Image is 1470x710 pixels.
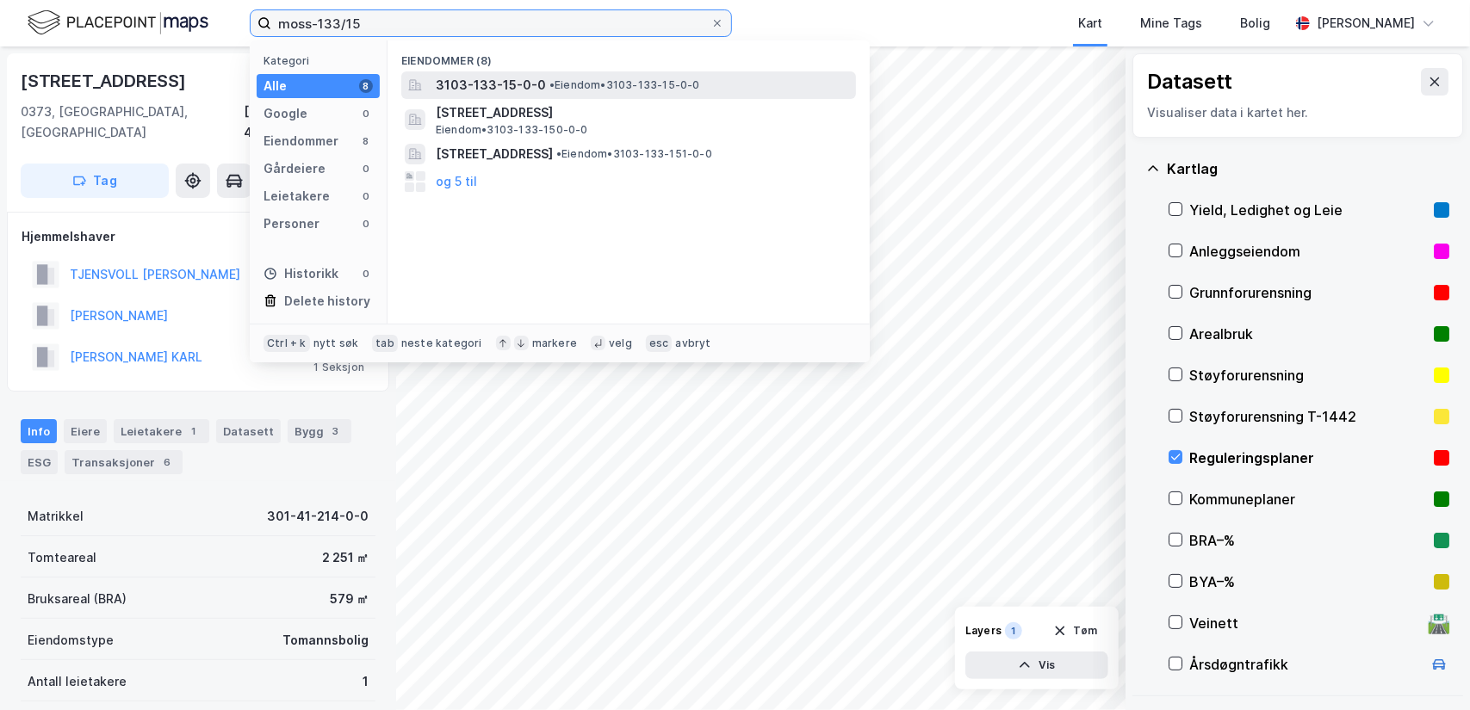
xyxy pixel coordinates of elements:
div: Reguleringsplaner [1189,448,1427,468]
div: Datasett [1147,68,1232,96]
span: • [549,78,555,91]
div: Kommuneplaner [1189,489,1427,509]
div: nytt søk [313,336,359,350]
span: Eiendom • 3103-133-150-0-0 [436,123,588,137]
div: tab [372,335,398,352]
button: Vis [965,651,1108,679]
iframe: Chat Widget [1384,627,1470,710]
div: Bruksareal (BRA) [28,589,127,609]
div: Delete history [284,291,370,312]
div: avbryt [675,336,710,350]
span: 3103-133-15-0-0 [436,75,546,96]
div: Tomannsbolig [282,630,369,651]
div: Datasett [216,419,281,443]
div: Eiendommer [264,131,338,151]
div: velg [609,336,632,350]
div: 0373, [GEOGRAPHIC_DATA], [GEOGRAPHIC_DATA] [21,102,244,143]
div: Eiendommer (8) [388,40,870,71]
div: BYA–% [1189,571,1427,592]
button: Tøm [1042,617,1108,645]
div: [STREET_ADDRESS] [21,67,189,95]
div: Layers [965,624,1002,638]
div: Transaksjoner [65,450,183,474]
span: • [556,147,561,160]
div: 0 [359,162,373,176]
div: Historikk [264,263,338,284]
input: Søk på adresse, matrikkel, gårdeiere, leietakere eller personer [271,10,710,36]
div: esc [646,335,673,352]
div: Gårdeiere [264,158,326,179]
span: Eiendom • 3103-133-15-0-0 [549,78,700,92]
div: markere [532,336,577,350]
div: 1 Seksjon [313,361,364,374]
div: Leietakere [264,186,330,207]
div: 0 [359,217,373,231]
div: Google [264,103,307,124]
div: Matrikkel [28,506,84,527]
div: Hjemmelshaver [22,226,375,247]
div: 2 251 ㎡ [322,547,369,568]
div: Arealbruk [1189,324,1427,344]
div: Alle [264,76,287,96]
div: Mine Tags [1140,13,1202,34]
div: BRA–% [1189,530,1427,551]
span: Eiendom • 3103-133-151-0-0 [556,147,712,161]
div: 0 [359,189,373,203]
div: [PERSON_NAME] [1317,13,1415,34]
div: Leietakere [114,419,209,443]
div: neste kategori [401,336,482,350]
div: Yield, Ledighet og Leie [1189,200,1427,220]
div: Visualiser data i kartet her. [1147,102,1448,123]
div: Veinett [1189,613,1422,633]
div: Antall leietakere [28,671,127,692]
div: 8 [359,134,373,148]
button: Tag [21,164,169,198]
img: logo.f888ab2527a4732fd821a326f86c7f29.svg [28,8,208,38]
div: Tomteareal [28,547,96,568]
div: [GEOGRAPHIC_DATA], 41/214 [244,102,375,143]
div: ESG [21,450,58,474]
div: 301-41-214-0-0 [267,506,369,527]
div: Ctrl + k [264,335,310,352]
div: 1 [185,423,202,440]
div: Grunnforurensning [1189,282,1427,303]
div: Eiere [64,419,107,443]
div: 6 [158,454,176,471]
div: 1 [363,671,369,692]
div: 3 [327,423,344,440]
span: [STREET_ADDRESS] [436,102,849,123]
div: 0 [359,267,373,281]
span: [STREET_ADDRESS] [436,144,553,164]
div: Støyforurensning T-1442 [1189,406,1427,427]
div: 8 [359,79,373,93]
div: Kartlag [1167,158,1449,179]
div: Kategori [264,54,380,67]
div: Kart [1078,13,1102,34]
div: Eiendomstype [28,630,114,651]
div: Bolig [1240,13,1270,34]
button: og 5 til [436,171,477,192]
div: Personer [264,213,319,234]
div: Anleggseiendom [1189,241,1427,262]
div: 1 [1005,622,1022,639]
div: Bygg [288,419,351,443]
div: Årsdøgntrafikk [1189,654,1422,675]
div: 0 [359,107,373,120]
div: 🛣️ [1428,612,1451,634]
div: Støyforurensning [1189,365,1427,386]
div: Info [21,419,57,443]
div: 579 ㎡ [330,589,369,609]
div: Kontrollprogram for chat [1384,627,1470,710]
